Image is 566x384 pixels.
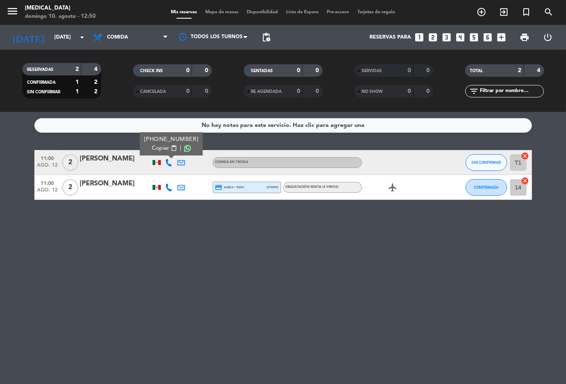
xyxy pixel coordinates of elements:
button: menu [6,5,19,20]
span: Lista de Espera [282,10,323,15]
strong: 0 [186,68,189,73]
span: Reserva especial [515,5,537,19]
i: credit_card [215,184,223,191]
i: search [544,7,554,17]
span: content_paste [170,145,177,151]
i: airplanemode_active [388,182,398,192]
span: Mapa de mesas [201,10,243,15]
div: [PERSON_NAME] [80,178,151,189]
span: TOTAL [470,69,483,73]
span: CONFIRMADA [27,80,56,85]
strong: 2 [94,89,99,95]
span: Tarjetas de regalo [353,10,399,15]
span: amex * 5004 [215,184,244,191]
strong: 2 [518,68,522,73]
strong: 4 [94,66,99,72]
span: ago. 12 [37,163,58,172]
span: pending_actions [261,32,271,42]
span: CHECK INS [141,69,163,73]
i: looks_6 [483,32,493,43]
i: exit_to_app [499,7,509,17]
span: 11:00 [37,178,58,187]
input: Filtrar por nombre... [479,87,544,96]
strong: 1 [75,79,79,85]
button: CONFIRMADA [466,179,507,196]
i: add_circle_outline [476,7,486,17]
span: 11:00 [37,153,58,163]
span: SERVIDAS [362,69,382,73]
span: NO SHOW [362,90,383,94]
div: domingo 10. agosto - 12:50 [25,12,96,21]
span: Disponibilidad [243,10,282,15]
span: Comida [107,34,128,40]
span: ago. 12 [37,187,58,197]
i: [DATE] [6,28,50,46]
strong: 0 [205,68,210,73]
i: power_settings_new [543,32,553,42]
div: LOG OUT [536,25,560,50]
button: SIN CONFIRMAR [466,154,507,171]
span: 2 [62,154,78,171]
span: RESERVADAS [27,68,54,72]
span: Pre-acceso [323,10,353,15]
i: arrow_drop_down [77,32,87,42]
span: 2 [62,179,78,196]
span: WALK IN [493,5,515,19]
i: menu [6,5,19,17]
i: looks_4 [455,32,466,43]
i: filter_list [469,86,479,96]
i: cancel [521,152,530,160]
span: stripe [267,185,279,190]
i: turned_in_not [521,7,531,17]
i: looks_5 [469,32,480,43]
span: CONFIRMADA [474,185,498,190]
span: Comida en Troika [215,160,249,164]
span: Reservas para [370,34,411,40]
i: cancel [521,177,530,185]
span: BUSCAR [537,5,560,19]
i: looks_two [428,32,439,43]
strong: 0 [297,68,300,73]
strong: 0 [316,68,321,73]
strong: 2 [94,79,99,85]
span: print [520,32,530,42]
div: [MEDICAL_DATA] [25,4,96,12]
strong: 0 [426,68,431,73]
span: SENTADAS [251,69,273,73]
div: No hay notas para este servicio. Haz clic para agregar una [202,121,364,130]
strong: 0 [408,68,411,73]
strong: 4 [537,68,542,73]
strong: 0 [426,88,431,94]
span: CANCELADA [141,90,166,94]
div: [PHONE_NUMBER] [144,135,198,144]
strong: 1 [75,89,79,95]
strong: 0 [205,88,210,94]
i: looks_one [414,32,425,43]
strong: 0 [316,88,321,94]
i: add_box [496,32,507,43]
button: Copiarcontent_paste [152,144,177,153]
strong: 2 [75,66,79,72]
span: Degustación Mixta (4 vinos) [286,185,339,189]
span: RESERVAR MESA [470,5,493,19]
span: Mis reservas [167,10,201,15]
div: [PERSON_NAME] [80,153,151,164]
span: Copiar [152,144,169,153]
span: RE AGENDADA [251,90,282,94]
strong: 0 [186,88,189,94]
span: | [180,144,181,153]
strong: 0 [297,88,300,94]
strong: 0 [408,88,411,94]
span: SIN CONFIRMAR [27,90,61,94]
span: SIN CONFIRMAR [471,160,501,165]
i: looks_3 [442,32,452,43]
